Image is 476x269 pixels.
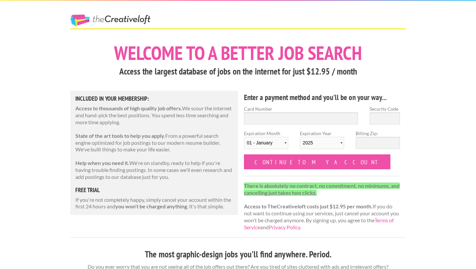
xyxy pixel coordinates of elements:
[300,137,344,149] select: Expiration Year
[244,137,288,149] select: Expiration Month
[370,105,400,112] label: Security Code
[75,196,233,210] p: If you're not completely happy, simply cancel your account within the first 24 hours and . It's t...
[115,203,187,209] strong: you won't be charged anything
[244,105,358,112] label: Card Number
[244,92,400,103] h4: Enter a payment method and you'll be on your way...
[75,160,233,180] p: We're on standby, ready to help if you're having trouble finding postings. In some cases we'll ev...
[70,15,150,27] a: The Creative Loft
[244,183,400,196] strong: There is absolutely no contract, no commitment, no minimums, and cancelling just takes two clicks.
[244,183,400,231] p: If you do not want to continue using our services, just cancel your account you won't be charged ...
[70,65,406,78] h3: Access the largest database of jobs on the internet for just $12.95 / month
[300,130,344,154] label: Expiration Year
[75,133,165,139] strong: State of the art tools to help you apply.
[75,105,182,111] strong: Access to thousands of high quality job offers.
[75,187,233,193] h5: free trial
[244,217,394,230] a: Terms of Service
[70,43,406,63] h1: Welcome to a better job search
[75,96,233,102] h5: Included in Your Membership:
[75,105,233,126] p: We scour the internet and hand-pick the best positions. You spend less time searching and more ti...
[356,130,400,137] label: Billing Zip:
[244,203,373,209] strong: Access to TheCreativeloft costs just $12.95 per month.
[75,133,233,153] p: From a powerful search engine optimized for job postings to our modern resume builder. We've buil...
[75,160,129,166] strong: Help when you need it.
[70,248,406,261] h3: The most graphic-design jobs you'll find anywhere. Period.
[244,154,391,169] input: Continue to my account
[244,130,288,154] label: Expiration Month
[269,224,300,230] a: Privacy Policy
